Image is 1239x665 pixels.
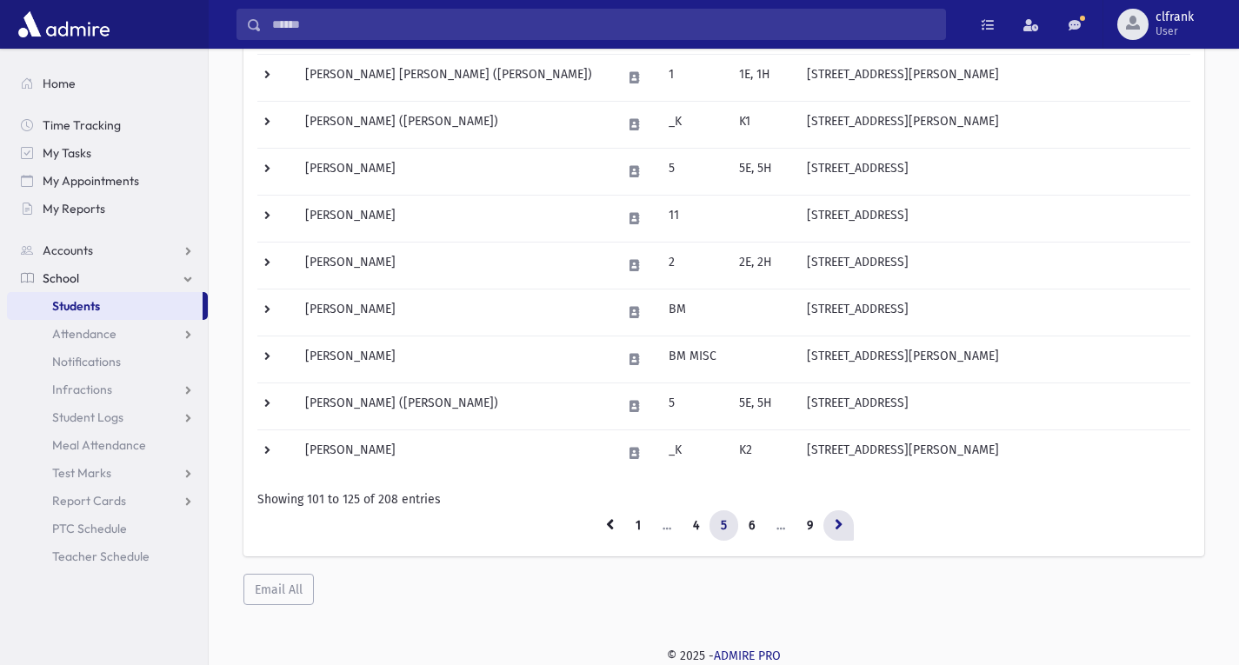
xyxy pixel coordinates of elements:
[737,510,766,542] a: 6
[52,521,127,536] span: PTC Schedule
[796,54,1190,101] td: [STREET_ADDRESS][PERSON_NAME]
[43,173,139,189] span: My Appointments
[7,542,208,570] a: Teacher Schedule
[295,336,611,382] td: [PERSON_NAME]
[7,403,208,431] a: Student Logs
[796,101,1190,148] td: [STREET_ADDRESS][PERSON_NAME]
[796,382,1190,429] td: [STREET_ADDRESS]
[729,382,796,429] td: 5E, 5H
[796,336,1190,382] td: [STREET_ADDRESS][PERSON_NAME]
[7,515,208,542] a: PTC Schedule
[43,270,79,286] span: School
[624,510,652,542] a: 1
[729,54,796,101] td: 1E, 1H
[658,54,729,101] td: 1
[658,101,729,148] td: _K
[729,101,796,148] td: K1
[14,7,114,42] img: AdmirePro
[7,348,208,376] a: Notifications
[295,195,611,242] td: [PERSON_NAME]
[52,465,111,481] span: Test Marks
[658,242,729,289] td: 2
[236,647,1211,665] div: © 2025 -
[796,289,1190,336] td: [STREET_ADDRESS]
[658,429,729,476] td: _K
[796,510,824,542] a: 9
[43,117,121,133] span: Time Tracking
[43,243,93,258] span: Accounts
[262,9,945,40] input: Search
[295,54,611,101] td: [PERSON_NAME] [PERSON_NAME] ([PERSON_NAME])
[682,510,710,542] a: 4
[7,376,208,403] a: Infractions
[7,459,208,487] a: Test Marks
[52,354,121,369] span: Notifications
[658,336,729,382] td: BM MISC
[658,382,729,429] td: 5
[709,510,738,542] a: 5
[796,195,1190,242] td: [STREET_ADDRESS]
[7,264,208,292] a: School
[796,148,1190,195] td: [STREET_ADDRESS]
[658,148,729,195] td: 5
[796,242,1190,289] td: [STREET_ADDRESS]
[7,111,208,139] a: Time Tracking
[52,298,100,314] span: Students
[7,139,208,167] a: My Tasks
[295,101,611,148] td: [PERSON_NAME] ([PERSON_NAME])
[52,437,146,453] span: Meal Attendance
[43,76,76,91] span: Home
[295,382,611,429] td: [PERSON_NAME] ([PERSON_NAME])
[257,490,1190,509] div: Showing 101 to 125 of 208 entries
[729,148,796,195] td: 5E, 5H
[796,429,1190,476] td: [STREET_ADDRESS][PERSON_NAME]
[295,289,611,336] td: [PERSON_NAME]
[295,429,611,476] td: [PERSON_NAME]
[7,167,208,195] a: My Appointments
[1156,24,1194,38] span: User
[52,549,150,564] span: Teacher Schedule
[7,70,208,97] a: Home
[7,320,208,348] a: Attendance
[295,242,611,289] td: [PERSON_NAME]
[7,236,208,264] a: Accounts
[658,289,729,336] td: BM
[52,493,126,509] span: Report Cards
[43,201,105,216] span: My Reports
[7,487,208,515] a: Report Cards
[714,648,781,663] a: ADMIRE PRO
[7,431,208,459] a: Meal Attendance
[295,148,611,195] td: [PERSON_NAME]
[52,326,117,342] span: Attendance
[729,242,796,289] td: 2E, 2H
[7,195,208,223] a: My Reports
[43,145,91,161] span: My Tasks
[52,409,123,425] span: Student Logs
[1156,10,1194,24] span: clfrank
[658,195,729,242] td: 11
[243,574,314,605] button: Email All
[7,292,203,320] a: Students
[52,382,112,397] span: Infractions
[729,429,796,476] td: K2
